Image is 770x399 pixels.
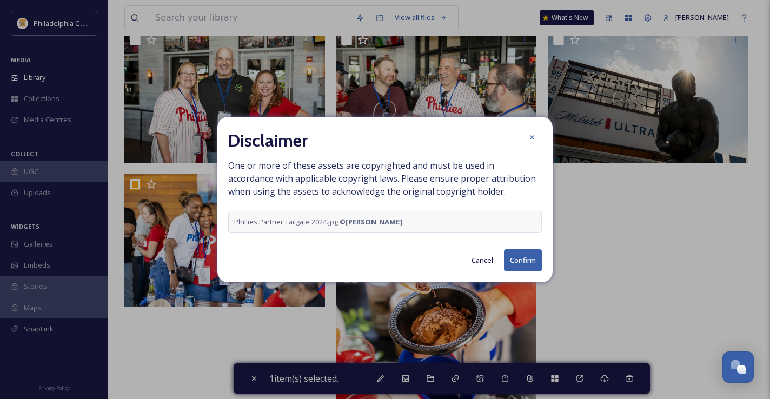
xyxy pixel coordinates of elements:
[234,217,402,227] span: Phillies Partner Tailgate 2024.jpg
[504,249,542,271] button: Confirm
[340,217,402,227] strong: © [PERSON_NAME]
[466,250,499,271] button: Cancel
[228,128,308,154] h2: Disclaimer
[228,159,542,233] span: One or more of these assets are copyrighted and must be used in accordance with applicable copyri...
[722,351,754,383] button: Open Chat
